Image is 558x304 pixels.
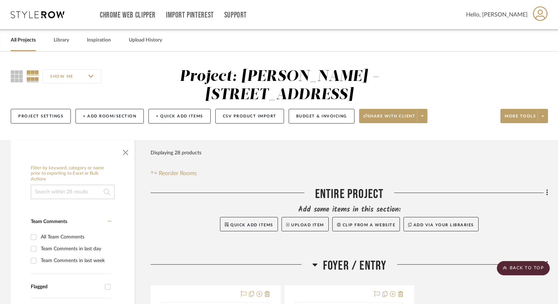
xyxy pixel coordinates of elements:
[215,109,284,124] button: CSV Product Import
[159,169,197,178] span: Reorder Rooms
[359,109,428,123] button: Share with client
[505,114,536,124] span: More tools
[41,243,109,255] div: Team Comments in last day
[31,165,114,182] h6: Filter by keyword, category or name prior to exporting to Excel or Bulk Actions
[500,109,548,123] button: More tools
[118,144,133,158] button: Close
[87,35,111,45] a: Inspiration
[497,261,550,275] scroll-to-top-button: BACK TO TOP
[166,12,214,18] a: Import Pinterest
[129,35,162,45] a: Upload History
[31,219,67,224] span: Team Comments
[41,255,109,266] div: Team Comments in last week
[466,10,528,19] span: Hello, [PERSON_NAME]
[403,217,479,231] button: Add via your libraries
[224,12,247,18] a: Support
[180,69,379,102] div: Project: [PERSON_NAME] - [STREET_ADDRESS]
[148,109,211,124] button: + Quick Add Items
[289,109,354,124] button: Budget & Invoicing
[31,185,114,199] input: Search within 28 results
[11,109,71,124] button: Project Settings
[41,231,109,243] div: All Team Comments
[100,12,156,18] a: Chrome Web Clipper
[54,35,69,45] a: Library
[75,109,144,124] button: + Add Room/Section
[230,223,273,227] span: Quick Add Items
[151,205,548,215] div: Add some items in this section:
[151,146,201,160] div: Displaying 28 products
[151,169,197,178] button: Reorder Rooms
[11,35,36,45] a: All Projects
[282,217,329,231] button: Upload Item
[31,284,101,290] div: Flagged
[323,258,387,274] span: Foyer / Entry
[332,217,400,231] button: Clip from a website
[363,114,416,124] span: Share with client
[220,217,278,231] button: Quick Add Items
